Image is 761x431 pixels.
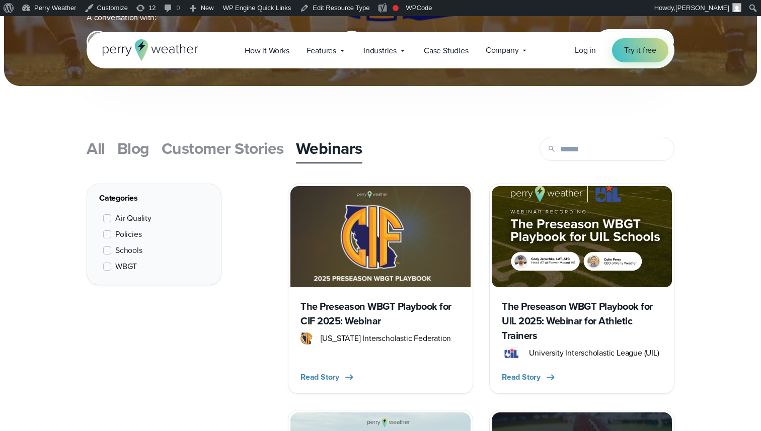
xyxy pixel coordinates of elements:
span: Read Story [502,371,541,383]
button: Read Story [502,371,557,383]
span: Read Story [300,371,339,383]
a: Log in [575,44,596,56]
span: Policies [115,228,141,240]
span: Schools [115,244,142,256]
div: A conversation with: [87,12,580,24]
div: Categories [99,192,209,204]
div: [PERSON_NAME] [371,30,476,42]
span: Features [307,45,336,57]
span: [PERSON_NAME] [675,4,729,12]
a: Customer Stories [162,134,284,162]
span: Air Quality [115,212,151,224]
span: How it Works [245,45,289,57]
a: Read More [596,29,674,54]
h3: The Preseason WBGT Playbook for CIF 2025: Webinar [300,299,461,328]
img: UIL.svg [502,347,521,359]
a: All [87,134,105,162]
span: All [87,136,105,160]
h3: The Preseason WBGT Playbook for UIL 2025: Webinar for Athletic Trainers [502,299,662,343]
a: Try it free [612,38,668,62]
span: Try it free [624,44,656,56]
span: Industries [363,45,397,57]
div: Focus keyphrase not set [393,5,399,11]
img: CIF WBGT rules [290,186,471,287]
span: WBGT [115,261,137,273]
span: Company [486,44,519,56]
span: University Interscholastic League (UIL) [529,347,659,359]
a: CIF WBGT rules The Preseason WBGT Playbook for CIF 2025: Webinar [US_STATE] Interscholastic Feder... [288,184,473,394]
span: [US_STATE] Interscholastic Federation [321,332,451,344]
span: Customer Stories [162,136,284,160]
span: Webinars [296,136,362,160]
span: Blog [117,136,149,160]
div: [PERSON_NAME] [117,30,325,42]
button: Read Story [300,371,355,383]
img: UIL WBGT rules webinar [492,186,672,287]
a: How it Works [236,40,298,61]
a: Webinars [296,134,362,162]
a: Blog [117,134,149,162]
a: UIL WBGT rules webinar The Preseason WBGT Playbook for UIL 2025: Webinar for Athletic Trainers Un... [489,184,674,394]
a: Case Studies [415,40,477,61]
span: Case Studies [424,45,469,57]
